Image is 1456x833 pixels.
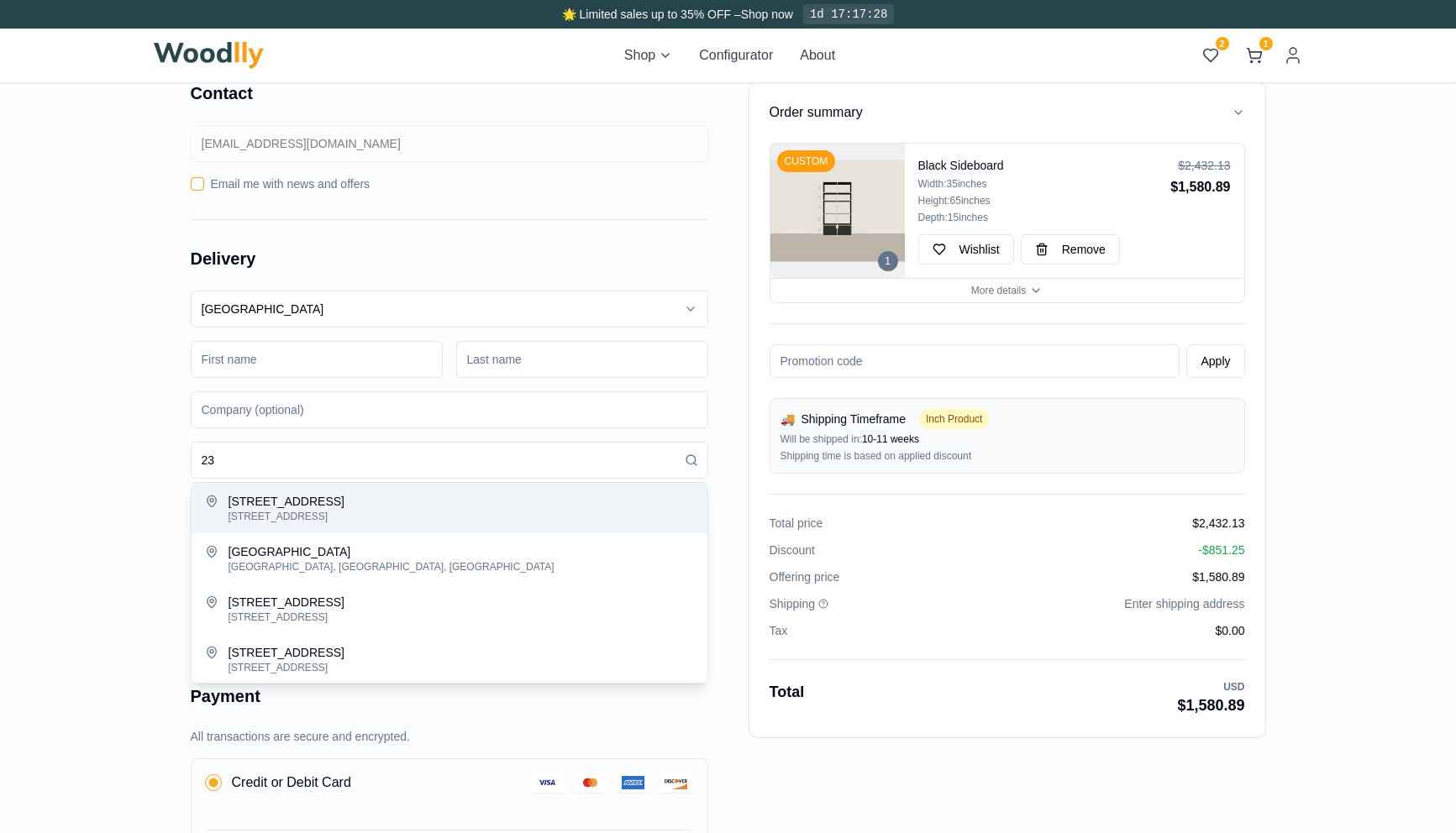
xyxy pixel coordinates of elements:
[770,680,805,717] span: Total
[229,560,694,574] div: [GEOGRAPHIC_DATA], [GEOGRAPHIC_DATA], [GEOGRAPHIC_DATA]
[1021,234,1120,265] button: Remove
[192,483,707,533] button: [STREET_ADDRESS][STREET_ADDRESS]
[918,211,1164,224] div: Depth: 15 inches
[1216,37,1229,50] span: 2
[191,391,708,428] input: Company (optional)
[1170,157,1230,174] div: $2,432.13
[1196,40,1226,71] button: 2
[770,515,823,532] span: Total price
[191,341,443,378] input: First name
[770,542,815,558] span: Discount
[1259,37,1273,50] span: 1
[192,584,707,634] button: [STREET_ADDRESS][STREET_ADDRESS]
[456,341,708,378] input: Last name
[919,409,989,429] span: Inch Product
[665,776,686,789] img: Discover
[1170,177,1230,197] div: $1,580.89
[699,45,773,65] button: Configurator
[1177,680,1244,694] div: USD
[1192,568,1244,585] span: $1,580.89
[803,4,894,24] div: 1d 17:17:28
[191,442,708,479] input: Address
[770,102,863,123] h3: Order summary
[1215,622,1244,639] span: $0.00
[191,247,708,270] h2: Delivery
[232,773,351,793] span: Credit or Debit Card
[781,449,1234,463] div: Shipping time is based on applied discount
[229,594,694,610] div: [STREET_ADDRESS]
[770,278,1244,302] button: More details
[191,125,708,162] input: Email
[918,157,1164,174] h4: Black Sideboard
[229,510,694,523] div: [STREET_ADDRESS]
[229,493,694,510] div: [STREET_ADDRESS]
[770,344,1180,378] input: Promotion code
[1239,40,1269,71] button: 1
[1177,694,1244,717] div: $1,580.89
[918,177,1164,191] div: Width: 35 inches
[918,194,1164,207] div: Height: 65 inches
[770,144,905,278] img: Black Sideboard
[229,644,694,661] div: [STREET_ADDRESS]
[229,661,694,674] div: [STREET_ADDRESS]
[1198,542,1244,558] span: - $851.25
[229,610,694,624] div: [STREET_ADDRESS]
[1192,515,1244,532] span: $2,432.13
[959,241,1000,258] span: Wishlist
[229,543,694,560] div: [GEOGRAPHIC_DATA]
[211,176,371,192] label: Email me with news and offers
[918,234,1014,265] button: Wishlist
[562,8,741,21] span: 🌟 Limited sales up to 35% OFF –
[192,533,707,584] button: [GEOGRAPHIC_DATA][GEOGRAPHIC_DATA], [GEOGRAPHIC_DATA], [GEOGRAPHIC_DATA]
[536,776,559,789] img: Visa
[770,622,788,639] span: Tax
[971,284,1026,297] span: More details
[622,776,644,789] img: American Express
[579,776,602,789] img: MasterCard
[624,45,672,65] button: Shop
[1186,344,1244,378] button: Apply
[192,634,707,684] button: [STREET_ADDRESS][STREET_ADDRESS]
[770,568,840,585] span: Offering price
[781,432,1234,446] div: Will be shipped in:
[800,45,835,65] button: About
[191,684,708,708] h2: Payment
[191,728,708,745] p: All transactions are secure and encrypted.
[741,8,793,21] a: Shop now
[878,251,898,271] div: 1
[802,411,907,427] span: Shipping Timeframe
[781,411,795,427] span: 🚚
[1124,595,1244,612] span: Enter shipping address
[862,433,919,445] span: 10-11 weeks
[770,595,816,612] span: Shipping
[191,81,708,105] h2: Contact
[154,42,265,69] img: Woodlly
[777,150,836,172] div: CUSTOM
[1062,241,1106,258] span: Remove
